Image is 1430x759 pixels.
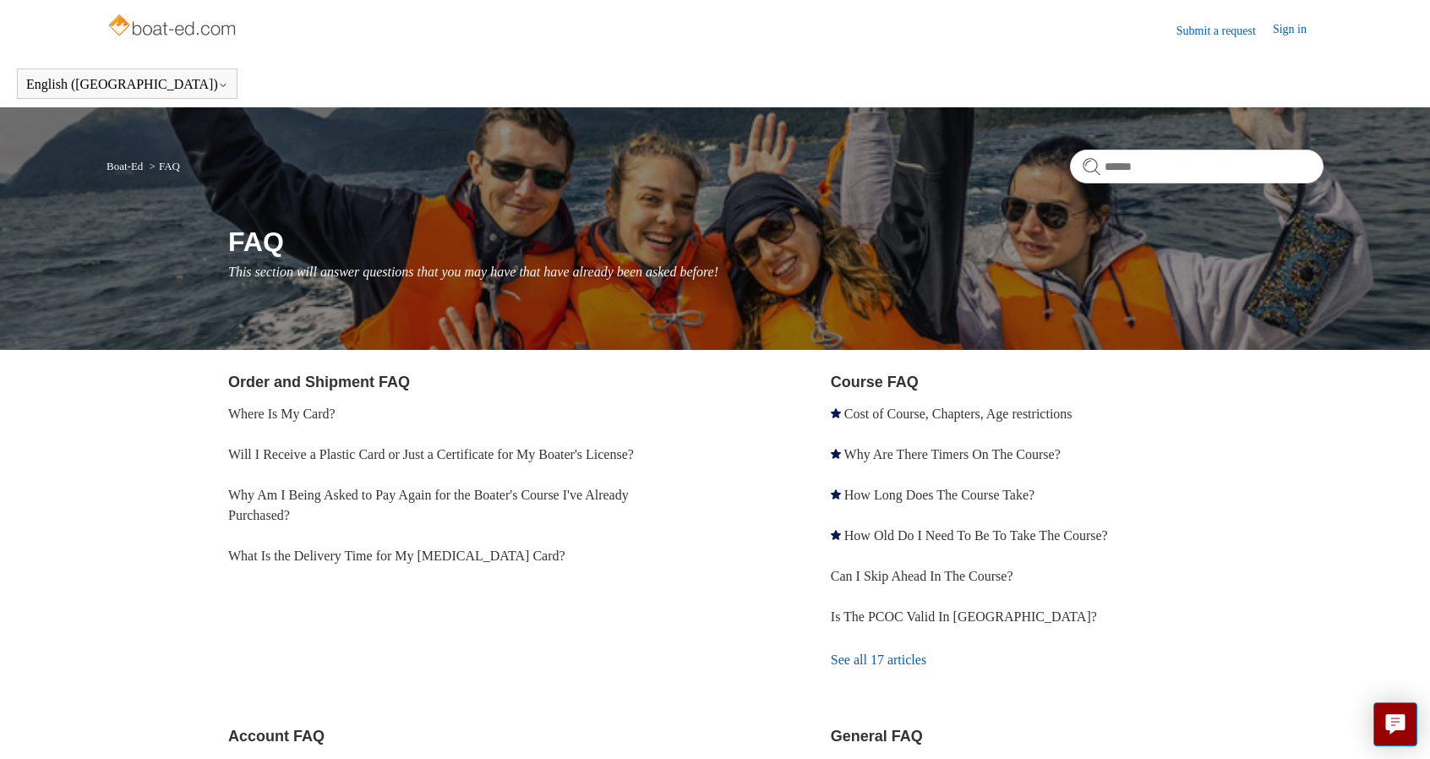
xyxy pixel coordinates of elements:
a: Account FAQ [228,728,325,745]
a: Boat-Ed [106,160,143,172]
button: English ([GEOGRAPHIC_DATA]) [26,77,228,92]
svg: Promoted article [831,449,841,459]
a: Order and Shipment FAQ [228,374,410,390]
h1: FAQ [228,221,1324,262]
a: See all 17 articles [831,637,1324,683]
a: How Long Does The Course Take? [844,488,1034,502]
a: How Old Do I Need To Be To Take The Course? [844,528,1108,543]
a: Submit a request [1176,22,1273,40]
a: Where Is My Card? [228,407,336,421]
svg: Promoted article [831,489,841,500]
li: FAQ [146,160,180,172]
svg: Promoted article [831,408,841,418]
img: Boat-Ed Help Center home page [106,10,241,44]
svg: Promoted article [831,530,841,540]
a: General FAQ [831,728,923,745]
a: Why Am I Being Asked to Pay Again for the Boater's Course I've Already Purchased? [228,488,629,522]
input: Search [1070,150,1324,183]
a: Can I Skip Ahead In The Course? [831,569,1013,583]
li: Boat-Ed [106,160,146,172]
p: This section will answer questions that you may have that have already been asked before! [228,262,1324,282]
a: Sign in [1273,20,1324,41]
a: Will I Receive a Plastic Card or Just a Certificate for My Boater's License? [228,447,634,461]
a: Cost of Course, Chapters, Age restrictions [844,407,1072,421]
a: Why Are There Timers On The Course? [844,447,1061,461]
a: Course FAQ [831,374,919,390]
a: Is The PCOC Valid In [GEOGRAPHIC_DATA]? [831,609,1097,624]
button: Live chat [1373,702,1417,746]
a: What Is the Delivery Time for My [MEDICAL_DATA] Card? [228,549,565,563]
